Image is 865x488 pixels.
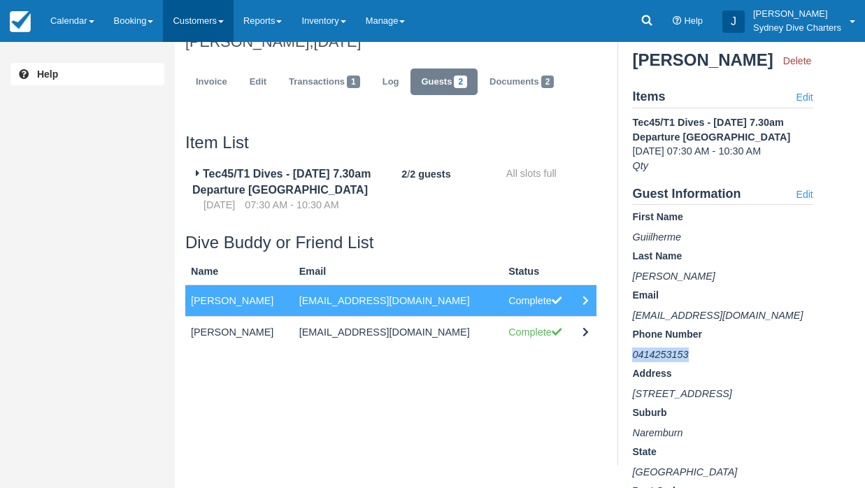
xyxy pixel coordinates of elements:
[632,310,803,321] span: [EMAIL_ADDRESS][DOMAIN_NAME]
[722,10,745,33] div: J
[454,76,467,88] span: 2
[632,231,681,243] span: Guiilherme
[185,234,596,252] h3: Dive Buddy or Friend List
[632,159,813,173] div: Qty
[632,388,731,399] span: [STREET_ADDRESS]
[185,134,596,152] h3: Item List
[632,329,813,340] h5: Phone Number
[753,7,841,21] p: [PERSON_NAME]
[503,259,577,285] th: Status
[632,290,813,301] h5: Email
[632,145,664,157] span: [DATE]
[506,166,590,181] div: All slots full
[239,69,277,96] a: Edit
[238,199,338,210] span: 07:30 AM - 10:30 AM
[632,368,813,379] h5: Address
[673,17,682,26] i: Help
[753,21,841,35] p: Sydney Dive Charters
[684,15,703,26] span: Help
[192,168,371,196] span: Tec45/T1 Dives - [DATE] 7.30am Departure [GEOGRAPHIC_DATA]
[667,145,761,157] span: 07:30 AM - 10:30 AM
[508,326,562,338] span: Complete
[632,51,773,69] h3: [PERSON_NAME]
[294,259,503,285] th: Email
[632,90,813,108] h4: Items
[632,212,813,222] h5: First Name
[632,187,813,206] h4: Guest Information
[508,295,562,306] span: Complete
[10,63,164,85] a: Help
[278,69,371,96] a: Transactions1
[479,69,564,96] a: Documents2
[632,271,715,282] span: [PERSON_NAME]
[410,69,478,96] a: Guests2
[632,466,737,478] span: [GEOGRAPHIC_DATA]
[632,447,813,457] h5: State
[185,285,294,316] td: [PERSON_NAME]
[541,76,555,88] span: 2
[203,199,235,210] span: [DATE]
[185,69,238,96] a: Invoice
[294,316,503,347] td: [EMAIL_ADDRESS][DOMAIN_NAME]
[347,76,360,88] span: 1
[632,408,813,418] h5: Suburb
[10,11,31,32] img: checkfront-main-nav-mini-logo.png
[185,259,294,285] th: Name
[796,187,813,201] a: Edit
[185,316,294,347] td: [PERSON_NAME]
[372,69,410,96] a: Log
[185,34,596,50] h1: [PERSON_NAME],
[37,69,58,80] b: Help
[632,349,688,360] span: 0414253153
[632,251,813,261] h5: Last Name
[401,168,450,180] span: /
[632,117,790,143] span: Tec45/T1 Dives - [DATE] 7.30am Departure [GEOGRAPHIC_DATA]
[418,168,450,180] b: guests
[783,55,811,66] span: Delete
[294,285,503,316] td: [EMAIL_ADDRESS][DOMAIN_NAME]
[410,168,415,180] b: 2
[401,168,407,180] b: 2
[632,427,682,438] span: Naremburn
[796,90,813,104] a: Edit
